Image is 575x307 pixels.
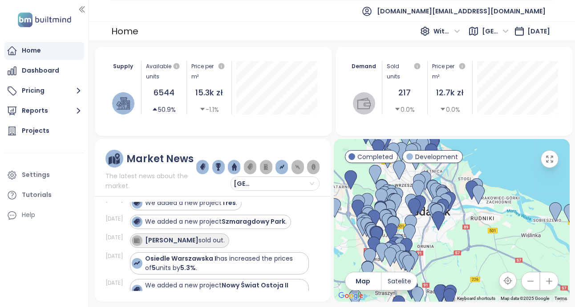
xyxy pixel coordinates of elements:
div: Help [4,206,84,224]
strong: Osiedle Warszawska I [145,254,216,263]
a: Settings [4,166,84,184]
div: 15.3k zł [191,86,227,99]
strong: Tres [222,198,236,207]
div: Projects [22,125,49,136]
div: Tutorials [22,189,52,201]
div: Price per m² [432,61,468,82]
img: price-decreases.png [295,163,300,171]
button: Pricing [4,82,84,100]
span: Map [356,276,370,286]
div: 6544 [146,86,182,99]
div: Dashboard [22,65,59,76]
img: icon [134,200,140,206]
img: logo [15,11,74,29]
img: price-tag-grey.png [247,163,252,171]
span: caret-down [440,106,446,112]
span: Development [415,152,458,162]
strong: 5 [152,263,156,272]
strong: 5.3% [180,263,196,272]
span: With VAT [433,25,460,38]
img: price-tag-dark-blue.png [200,163,205,171]
strong: [PERSON_NAME] [145,236,198,245]
button: Map [345,272,381,290]
button: Satelite [381,272,417,290]
div: [DATE] [105,279,128,287]
span: [DOMAIN_NAME][EMAIL_ADDRESS][DOMAIN_NAME] [377,0,546,22]
span: caret-down [199,106,206,112]
img: icon [134,218,140,225]
img: ruler [109,153,120,164]
div: Help [22,209,35,221]
div: Demand [351,61,378,71]
div: Supply [110,61,137,71]
a: Terms (opens in new tab) [555,296,567,301]
img: icon [134,287,140,293]
div: [DATE] [105,233,128,242]
span: caret-down [394,106,401,112]
a: Tutorials [4,186,84,204]
button: Reports [4,102,84,120]
img: price-increases.png [279,163,284,171]
a: Home [4,42,84,60]
span: Gdańsk [234,177,260,190]
strong: Szmaragdowy Park [222,217,285,226]
div: We added a new project . [145,198,237,208]
span: Completed [357,152,393,162]
img: house [117,97,130,110]
img: wallet-dark-grey.png [263,163,268,171]
div: sold out. [145,236,225,245]
div: Available units [146,61,182,82]
div: 0.0% [440,105,460,115]
div: We added a new project . [145,217,287,226]
div: Market News [126,153,194,164]
div: Price per m² [191,61,216,82]
span: Gdańsk [482,25,509,38]
div: -1.1% [199,105,219,115]
div: 50.9% [152,105,176,115]
div: [DATE] [105,215,128,223]
div: 12.7k zł [432,86,468,99]
strong: Nowy Świat Ostoja II etap [145,281,288,299]
img: home-dark-blue.png [232,163,237,171]
div: has increased the prices of units by . [145,254,305,273]
img: wallet [357,97,371,110]
a: Projects [4,122,84,140]
button: Keyboard shortcuts [457,295,495,302]
img: Google [336,290,365,302]
img: icon [134,260,140,266]
div: Home [22,45,41,56]
img: icon [134,237,140,243]
img: information-circle.png [311,163,316,171]
img: trophy-dark-blue.png [216,163,221,171]
div: Settings [22,169,50,180]
div: We added a new project . [145,281,305,299]
div: 0.0% [394,105,415,115]
div: [DATE] [105,252,128,260]
a: Dashboard [4,62,84,80]
span: The latest news about the market. [105,171,197,191]
span: [DATE] [527,27,550,36]
a: Open this area in Google Maps (opens a new window) [336,290,365,302]
div: 217 [387,86,422,99]
span: caret-up [152,106,158,112]
div: Home [111,23,138,39]
span: Map data ©2025 Google [501,296,549,301]
span: Satelite [388,276,411,286]
div: Sold units [387,61,422,82]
